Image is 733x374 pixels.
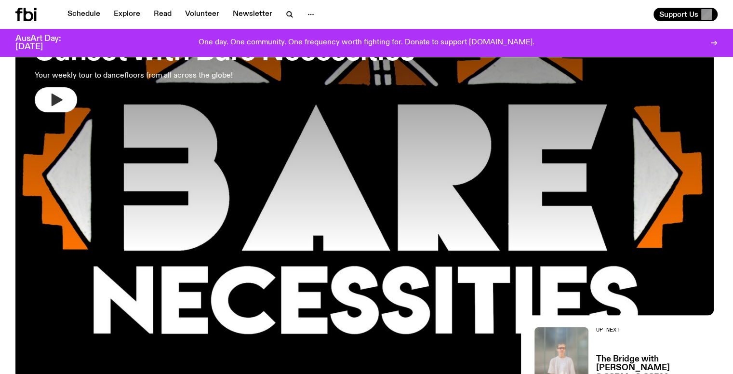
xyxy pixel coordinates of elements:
[35,17,414,112] a: Sunset with Bare NecessitiesYour weekly tour to dancefloors from all across the globe!
[35,70,281,81] p: Your weekly tour to dancefloors from all across the globe!
[596,327,718,333] h2: Up Next
[653,8,718,21] button: Support Us
[659,10,698,19] span: Support Us
[35,39,414,66] h3: Sunset with Bare Necessities
[227,8,278,21] a: Newsletter
[148,8,177,21] a: Read
[108,8,146,21] a: Explore
[199,39,534,47] p: One day. One community. One frequency worth fighting for. Donate to support [DOMAIN_NAME].
[62,8,106,21] a: Schedule
[596,355,718,372] a: The Bridge with [PERSON_NAME]
[15,35,77,51] h3: AusArt Day: [DATE]
[179,8,225,21] a: Volunteer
